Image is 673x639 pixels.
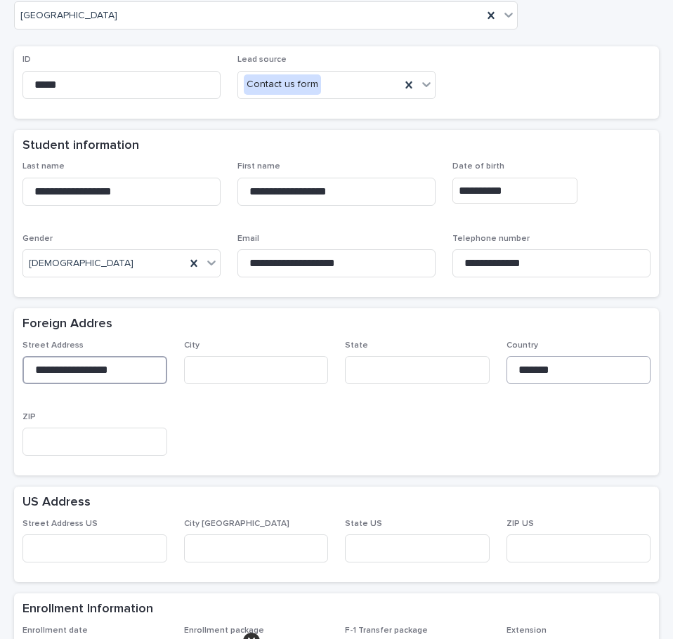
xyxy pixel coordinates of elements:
h2: Foreign Addres [22,317,112,332]
span: Enrollment package [184,626,264,635]
span: ZIP US [507,520,534,528]
span: ZIP [22,413,36,421]
span: State US [345,520,382,528]
h2: US Address [22,495,91,510]
span: City [GEOGRAPHIC_DATA] [184,520,289,528]
span: City [184,341,200,350]
span: State [345,341,368,350]
h2: Student information [22,138,139,154]
span: Date of birth [452,162,504,171]
span: Telephone number [452,235,530,243]
span: Last name [22,162,65,171]
span: Email [237,235,259,243]
span: [DEMOGRAPHIC_DATA] [29,256,133,271]
div: Contact us form [244,74,321,95]
span: Gender [22,235,53,243]
span: Enrollment date [22,626,88,635]
span: Street Address [22,341,84,350]
span: F-1 Transfer package [345,626,428,635]
h2: Enrollment Information [22,602,153,617]
span: Country [507,341,538,350]
span: First name [237,162,280,171]
span: Street Address US [22,520,98,528]
span: [GEOGRAPHIC_DATA] [20,10,117,22]
span: Extension [507,626,547,635]
span: Lead source [237,55,287,64]
span: ID [22,55,31,64]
